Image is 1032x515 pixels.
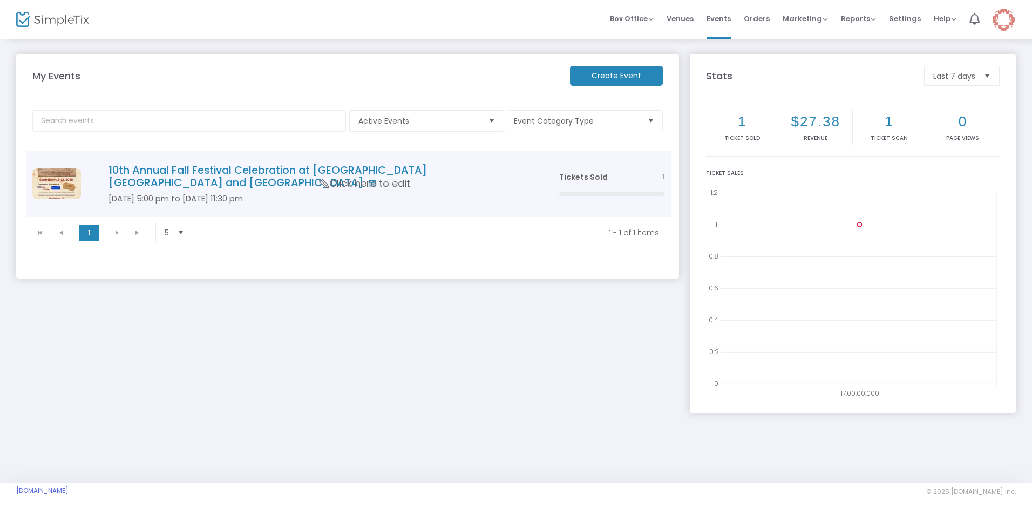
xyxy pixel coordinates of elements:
div: Data table [26,151,671,217]
span: Tickets Sold [559,172,608,182]
span: Events [707,5,731,32]
text: 1 [715,220,717,229]
span: Help [934,13,956,24]
a: [DOMAIN_NAME] [16,486,69,495]
span: 1 [662,172,664,182]
m-panel-title: My Events [27,69,565,83]
text: 0.8 [709,252,718,261]
span: Orders [744,5,770,32]
span: 5 [165,227,169,238]
text: 17:00:00.000 [840,389,879,398]
text: 0.6 [709,283,718,293]
img: 638905319939634711GetAttachmentThumbnail.jpg [32,168,81,199]
span: Last 7 days [933,71,975,82]
text: 0 [714,379,718,388]
p: Ticket Scan [855,134,924,142]
h4: 10th Annual Fall Festival Celebration at [GEOGRAPHIC_DATA] [GEOGRAPHIC_DATA] and [GEOGRAPHIC_DATA] [108,164,527,189]
span: Page 1 [79,225,99,241]
button: Select [484,111,499,131]
m-button: Create Event [570,66,663,86]
text: 0.4 [709,315,718,324]
button: Event Category Type [508,110,663,131]
span: Box Office [610,13,654,24]
h5: [DATE] 5:00 pm to [DATE] 11:30 pm [108,194,527,204]
span: Marketing [783,13,828,24]
span: Settings [889,5,921,32]
div: Ticket Sales [706,169,1000,177]
span: Venues [667,5,694,32]
h2: 1 [855,113,924,130]
h2: 1 [708,113,777,130]
p: Revenue [782,134,850,142]
p: Ticket sold [708,134,777,142]
input: Search events [32,110,346,132]
span: Reports [841,13,876,24]
button: Select [173,222,188,243]
kendo-pager-info: 1 - 1 of 1 items [213,227,660,238]
text: 0.2 [709,347,719,356]
m-panel-title: Stats [701,69,919,83]
p: Page Views [928,134,997,142]
h2: 0 [928,113,997,130]
button: Select [980,66,995,85]
span: Click here to edit [320,177,410,191]
text: 1.2 [710,188,718,197]
span: © 2025 [DOMAIN_NAME] Inc. [926,487,1016,496]
span: Active Events [358,116,480,126]
h2: $27.38 [782,113,850,130]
